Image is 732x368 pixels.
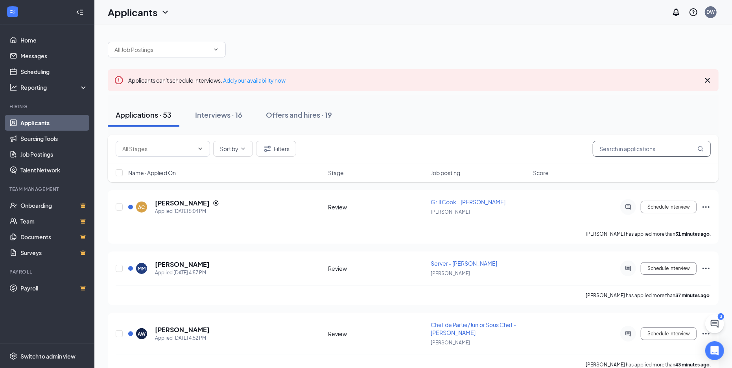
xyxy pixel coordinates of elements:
[20,146,88,162] a: Job Postings
[20,131,88,146] a: Sourcing Tools
[138,265,146,272] div: MM
[213,46,219,53] svg: ChevronDown
[533,169,549,177] span: Score
[431,340,470,346] span: [PERSON_NAME]
[623,265,633,272] svg: ActiveChat
[586,361,711,368] p: [PERSON_NAME] has applied more than .
[707,9,715,15] div: DW
[710,319,719,329] svg: ChatActive
[138,204,145,211] div: AC
[263,144,272,153] svg: Filter
[20,229,88,245] a: DocumentsCrown
[641,201,697,213] button: Schedule Interview
[701,264,711,273] svg: Ellipses
[328,169,344,177] span: Stage
[128,77,286,84] span: Applicants can't schedule interviews.
[155,269,210,277] div: Applied [DATE] 4:57 PM
[328,203,426,211] div: Review
[9,268,86,275] div: Payroll
[586,231,711,237] p: [PERSON_NAME] has applied more than .
[266,110,332,120] div: Offers and hires · 19
[697,146,704,152] svg: MagnifyingGlass
[431,169,460,177] span: Job posting
[586,292,711,299] p: [PERSON_NAME] has applied more than .
[641,262,697,275] button: Schedule Interview
[138,331,146,337] div: AW
[20,245,88,261] a: SurveysCrown
[20,198,88,213] a: OnboardingCrown
[155,199,210,207] h5: [PERSON_NAME]
[675,362,710,368] b: 43 minutes ago
[116,110,171,120] div: Applications · 53
[195,110,242,120] div: Interviews · 16
[705,341,724,360] div: Open Intercom Messenger
[431,198,505,205] span: Grill Cook - [PERSON_NAME]
[213,200,219,206] svg: Reapply
[213,141,253,157] button: Sort byChevronDown
[76,8,84,16] svg: Collapse
[240,146,246,152] svg: ChevronDown
[9,186,86,192] div: Team Management
[641,327,697,340] button: Schedule Interview
[128,169,176,177] span: Name · Applied On
[108,6,157,19] h1: Applicants
[122,144,194,153] input: All Stages
[328,330,426,338] div: Review
[20,32,88,48] a: Home
[20,115,88,131] a: Applicants
[20,213,88,229] a: TeamCrown
[623,204,633,210] svg: ActiveChat
[623,331,633,337] svg: ActiveChat
[9,83,17,91] svg: Analysis
[114,76,124,85] svg: Error
[9,352,17,360] svg: Settings
[20,162,88,178] a: Talent Network
[9,103,86,110] div: Hiring
[256,141,296,157] button: Filter Filters
[675,292,710,298] b: 37 minutes ago
[431,209,470,215] span: [PERSON_NAME]
[160,7,170,17] svg: ChevronDown
[114,45,210,54] input: All Job Postings
[703,76,712,85] svg: Cross
[20,352,76,360] div: Switch to admin view
[431,321,516,336] span: Chef de Partie/Junior Sous Chef - [PERSON_NAME]
[155,260,210,269] h5: [PERSON_NAME]
[155,207,219,215] div: Applied [DATE] 5:04 PM
[671,7,681,17] svg: Notifications
[20,280,88,296] a: PayrollCrown
[197,146,203,152] svg: ChevronDown
[431,270,470,276] span: [PERSON_NAME]
[20,83,88,91] div: Reporting
[718,313,724,320] div: 3
[223,77,286,84] a: Add your availability now
[689,7,698,17] svg: QuestionInfo
[155,334,210,342] div: Applied [DATE] 4:52 PM
[20,64,88,80] a: Scheduling
[155,325,210,334] h5: [PERSON_NAME]
[593,141,711,157] input: Search in applications
[675,231,710,237] b: 31 minutes ago
[705,314,724,333] button: ChatActive
[701,329,711,338] svg: Ellipses
[431,260,497,267] span: Server - [PERSON_NAME]
[220,146,238,152] span: Sort by
[9,8,17,16] svg: WorkstreamLogo
[701,202,711,212] svg: Ellipses
[328,264,426,272] div: Review
[20,48,88,64] a: Messages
